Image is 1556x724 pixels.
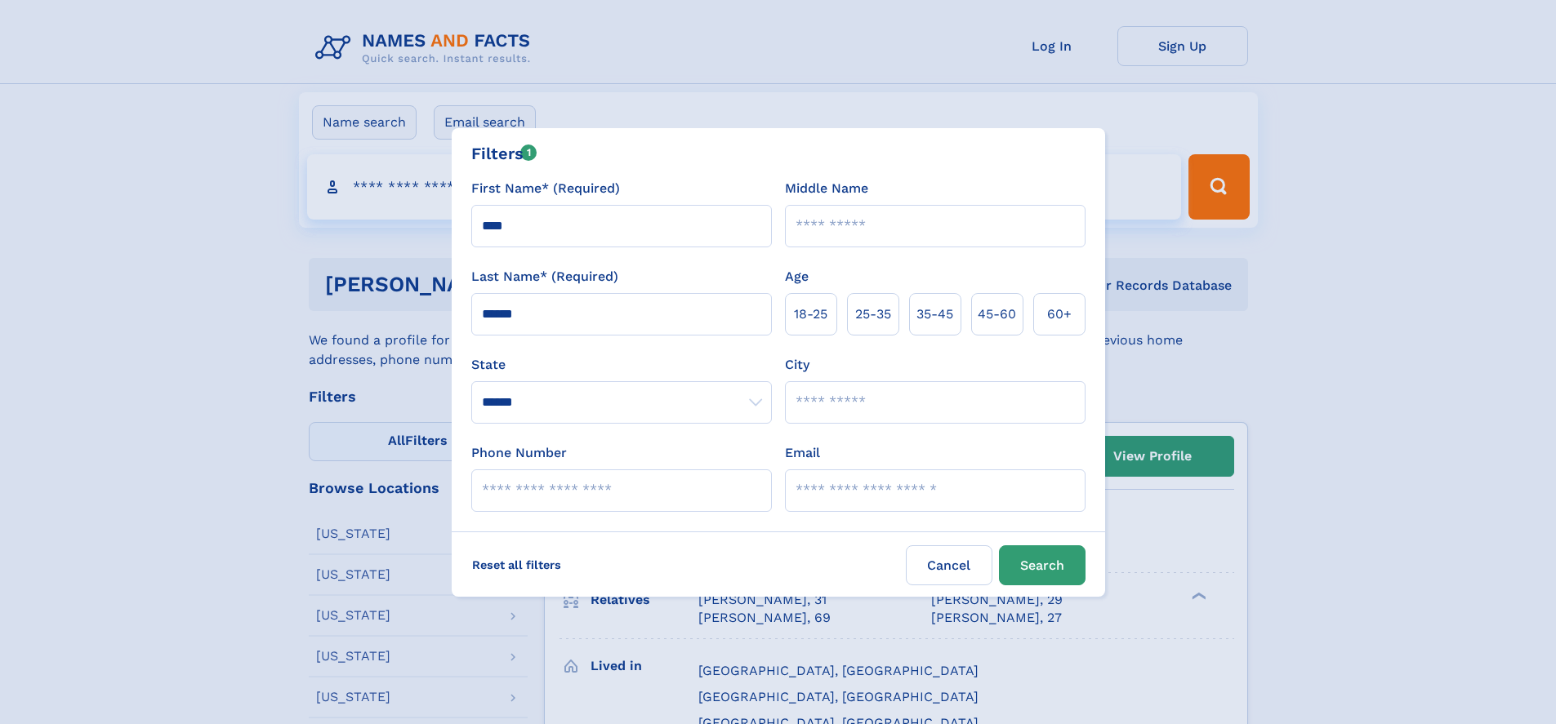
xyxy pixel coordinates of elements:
[471,141,537,166] div: Filters
[999,545,1086,585] button: Search
[794,304,827,324] span: 18‑25
[785,443,820,463] label: Email
[916,304,953,324] span: 35‑45
[906,545,992,585] label: Cancel
[785,267,809,286] label: Age
[461,545,572,584] label: Reset all filters
[471,179,620,198] label: First Name* (Required)
[978,304,1016,324] span: 45‑60
[785,355,809,375] label: City
[471,443,567,463] label: Phone Number
[785,179,868,198] label: Middle Name
[471,355,772,375] label: State
[471,267,618,286] label: Last Name* (Required)
[1047,304,1072,324] span: 60+
[855,304,891,324] span: 25‑35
